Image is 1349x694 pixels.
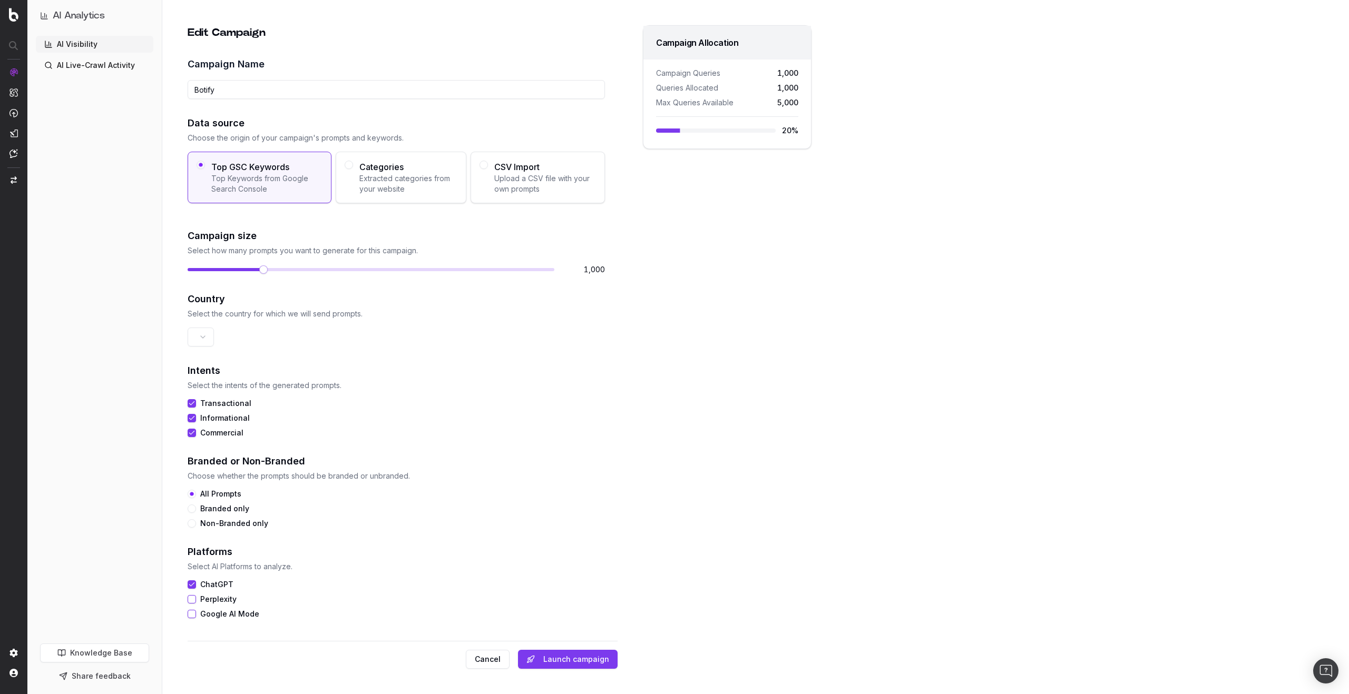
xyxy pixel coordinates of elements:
span: CSV Import [494,161,596,173]
h2: Platforms [188,544,605,559]
div: Campaign Allocation [656,38,798,47]
span: Extracted categories from your website [359,173,457,194]
button: Top GSC KeywordsTop Keywords from Google Search Console [197,161,205,169]
label: Transactional [200,399,251,408]
span: Upload a CSV file with your own prompts [494,173,596,194]
input: Topics [188,80,605,99]
img: Intelligence [9,88,18,97]
p: Choose whether the prompts should be branded or unbranded. [188,471,605,481]
label: Non-Branded only [200,519,268,528]
button: CSV ImportUpload a CSV file with your own prompts [480,161,488,169]
label: Google AI Mode [200,610,259,618]
p: Select how many prompts you want to generate for this campaign. [188,245,605,256]
span: 5,000 [777,97,798,108]
h2: Intents [188,363,605,378]
label: Campaign Name [188,57,605,72]
label: Branded only [200,504,249,513]
a: AI Live-Crawl Activity [36,57,153,74]
img: Studio [9,129,18,137]
img: Setting [9,649,18,657]
span: 1,000 [563,264,605,275]
img: Botify logo [9,8,18,22]
img: My account [9,669,18,677]
h2: Edit Campaign [188,25,605,40]
h2: Country [188,292,605,306]
p: Select the country for which we will send prompts. [188,309,605,319]
button: CategoriesExtracted categories from your website [345,161,353,169]
span: 1,000 [777,83,798,93]
span: Campaign Queries [656,68,720,78]
span: 20 % [782,125,798,136]
img: Activation [9,108,18,117]
span: Top Keywords from Google Search Console [211,173,322,194]
span: Max Queries Available [656,97,734,108]
p: Choose the origin of your campaign's prompts and keywords. [188,133,605,143]
div: Open Intercom Messenger [1313,658,1338,683]
a: AI Visibility [36,36,153,53]
button: Share feedback [40,667,149,686]
p: Select the intents of the generated prompts. [188,380,605,391]
h2: Campaign size [188,229,605,243]
button: Launch campaign [518,650,618,669]
span: Queries Allocated [656,83,718,93]
span: Categories [359,161,457,173]
label: All Prompts [200,490,241,498]
p: Select AI Platforms to analyze. [188,561,605,572]
label: Informational [200,414,250,422]
h2: Data source [188,116,605,131]
label: Perplexity [200,596,237,603]
img: Assist [9,149,18,158]
h1: AI Analytics [53,8,105,23]
button: AI Analytics [40,8,149,23]
span: Top GSC Keywords [211,161,322,173]
label: Commercial [200,429,243,437]
h2: Branded or Non-Branded [188,454,605,469]
a: Knowledge Base [40,643,149,662]
label: ChatGPT [200,581,233,588]
img: Switch project [11,176,17,184]
button: Cancel [466,650,510,669]
span: 1,000 [777,68,798,78]
img: Analytics [9,68,18,76]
